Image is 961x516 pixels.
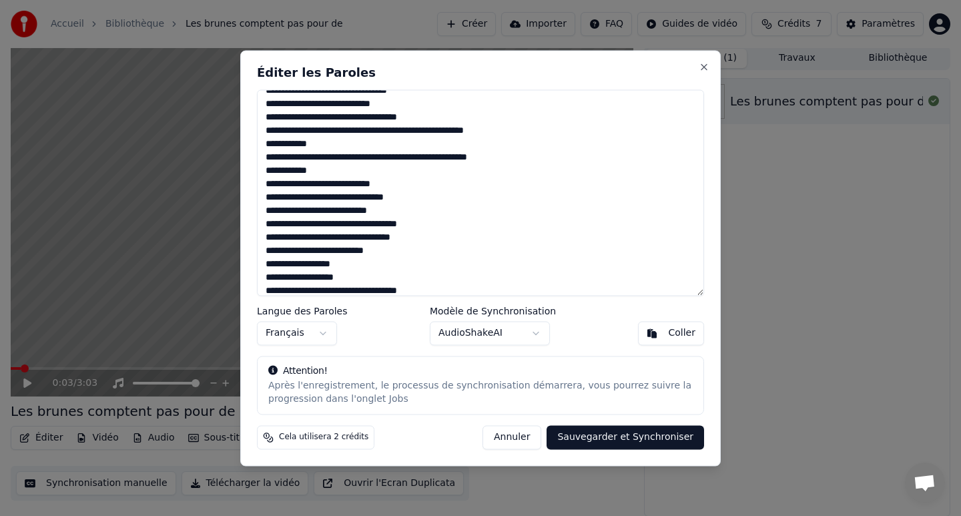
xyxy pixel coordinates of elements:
button: Annuler [483,425,541,449]
button: Sauvegarder et Synchroniser [547,425,704,449]
span: Cela utilisera 2 crédits [279,432,368,443]
div: Coller [668,326,695,340]
label: Langue des Paroles [257,306,348,316]
h2: Éditer les Paroles [257,67,704,79]
button: Coller [638,321,704,345]
div: Attention! [268,364,693,378]
label: Modèle de Synchronisation [430,306,556,316]
div: Après l'enregistrement, le processus de synchronisation démarrera, vous pourrez suivre la progres... [268,379,693,406]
